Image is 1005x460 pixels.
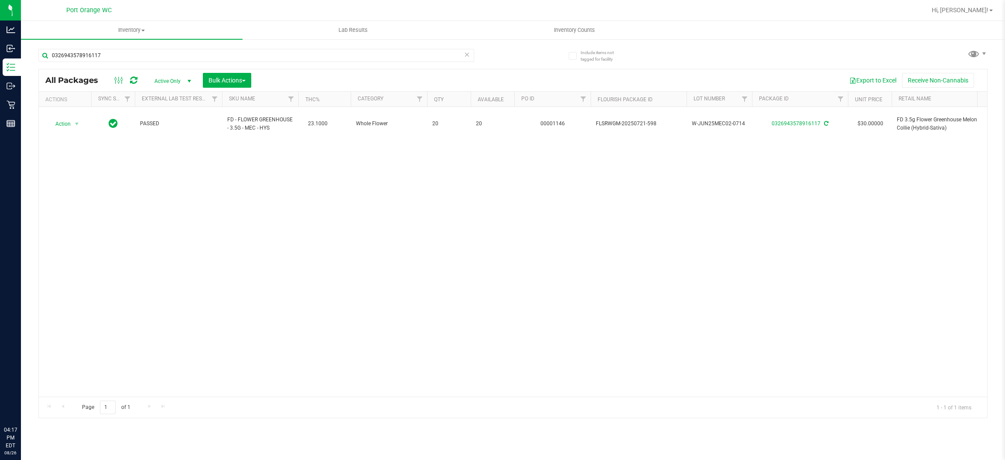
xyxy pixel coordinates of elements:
[692,120,747,128] span: W-JUN25MEC02-0714
[4,450,17,456] p: 08/26
[855,96,882,103] a: Unit Price
[208,92,222,106] a: Filter
[7,100,15,109] inline-svg: Retail
[120,92,135,106] a: Filter
[596,120,681,128] span: FLSRWGM-20250721-598
[66,7,112,14] span: Port Orange WC
[284,92,298,106] a: Filter
[75,401,137,414] span: Page of 1
[109,117,118,130] span: In Sync
[358,96,383,102] a: Category
[100,401,116,414] input: 1
[7,44,15,53] inline-svg: Inbound
[209,77,246,84] span: Bulk Actions
[540,120,565,127] a: 00001146
[432,120,465,128] span: 20
[304,117,332,130] span: 23.1000
[243,21,464,39] a: Lab Results
[542,26,607,34] span: Inventory Counts
[581,49,624,62] span: Include items not tagged for facility
[21,26,243,34] span: Inventory
[694,96,725,102] a: Lot Number
[738,92,752,106] a: Filter
[203,73,251,88] button: Bulk Actions
[899,96,931,102] a: Retail Name
[844,73,902,88] button: Export to Excel
[576,92,591,106] a: Filter
[772,120,820,127] a: 0326943578916117
[142,96,210,102] a: External Lab Test Result
[327,26,379,34] span: Lab Results
[7,25,15,34] inline-svg: Analytics
[930,401,978,414] span: 1 - 1 of 1 items
[834,92,848,106] a: Filter
[434,96,444,103] a: Qty
[4,426,17,450] p: 04:17 PM EDT
[823,120,828,127] span: Sync from Compliance System
[853,117,888,130] span: $30.00000
[140,120,217,128] span: PASSED
[902,73,974,88] button: Receive Non-Cannabis
[598,96,653,103] a: Flourish Package ID
[98,96,132,102] a: Sync Status
[9,390,35,416] iframe: Resource center
[227,116,293,132] span: FD - FLOWER GREENHOUSE - 3.5G - MEC - HYS
[45,76,107,85] span: All Packages
[521,96,534,102] a: PO ID
[229,96,255,102] a: SKU Name
[464,49,470,60] span: Clear
[45,96,88,103] div: Actions
[48,118,71,130] span: Action
[759,96,789,102] a: Package ID
[478,96,504,103] a: Available
[7,63,15,72] inline-svg: Inventory
[476,120,509,128] span: 20
[38,49,474,62] input: Search Package ID, Item Name, SKU, Lot or Part Number...
[413,92,427,106] a: Filter
[7,82,15,90] inline-svg: Outbound
[7,119,15,128] inline-svg: Reports
[356,120,422,128] span: Whole Flower
[72,118,82,130] span: select
[973,92,988,106] a: Filter
[897,116,982,132] span: FD 3.5g Flower Greenhouse Melon Collie (Hybrid-Sativa)
[21,21,243,39] a: Inventory
[305,96,320,103] a: THC%
[932,7,988,14] span: Hi, [PERSON_NAME]!
[464,21,685,39] a: Inventory Counts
